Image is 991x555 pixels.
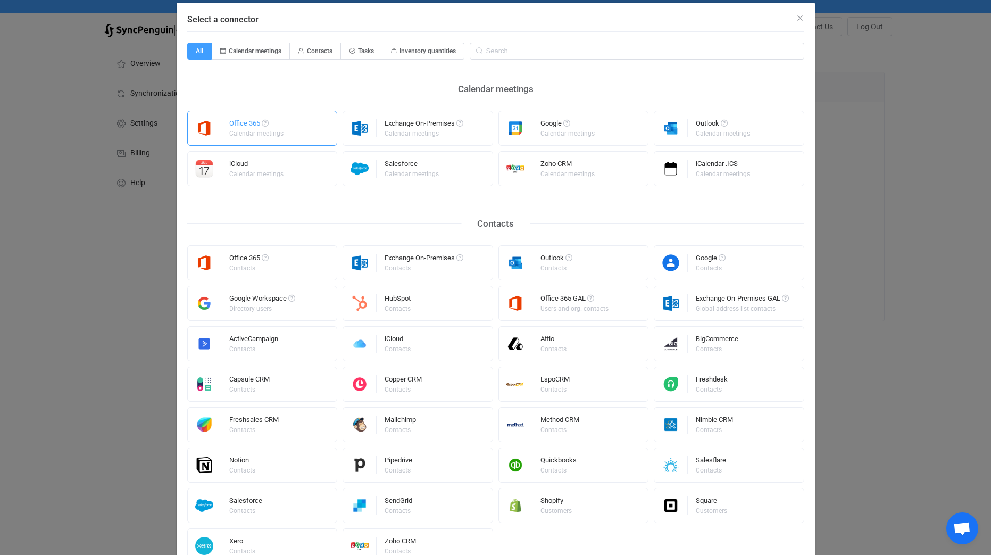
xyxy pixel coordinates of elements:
div: Calendar meetings [696,130,750,137]
div: iCalendar .ICS [696,160,752,171]
img: outlook.png [654,119,688,137]
div: Xero [229,537,257,548]
div: Capsule CRM [229,376,270,386]
div: Contacts [229,508,261,514]
input: Search [470,43,804,60]
img: zoho-crm.png [499,160,532,178]
div: iCloud [385,335,412,346]
div: Contacts [229,427,277,433]
img: zoho-crm.png [343,537,377,555]
div: Exchange On-Premises [385,120,463,130]
div: Contacts [540,386,568,393]
div: Contacts [696,386,726,393]
div: Salesflare [696,457,726,467]
div: Calendar meetings [229,171,284,177]
div: iCloud [229,160,285,171]
img: icalendar.png [654,160,688,178]
div: Contacts [461,216,530,232]
div: Outlook [540,254,572,265]
button: Close [796,13,804,23]
div: Contacts [385,305,411,312]
div: Pipedrive [385,457,412,467]
div: Office 365 [229,120,285,130]
div: ActiveCampaign [229,335,278,346]
div: Freshsales CRM [229,416,279,427]
div: Calendar meetings [540,171,595,177]
div: Contacts [229,346,277,352]
div: Contacts [385,508,411,514]
img: mailchimp.png [343,416,377,434]
div: Exchange On-Premises [385,254,463,265]
img: hubspot.png [343,294,377,312]
div: Zoho CRM [385,537,416,548]
div: Google [540,120,596,130]
img: icloud.png [343,335,377,353]
div: Contacts [696,427,731,433]
img: square.png [654,496,688,515]
div: Contacts [696,467,724,474]
img: shopify.png [499,496,532,515]
div: Calendar meetings [229,130,284,137]
div: Customers [540,508,572,514]
span: Select a connector [187,14,259,24]
img: google-contacts.png [654,254,688,272]
div: Quickbooks [540,457,577,467]
div: Contacts [540,346,567,352]
img: icloud-calendar.png [188,160,221,178]
img: exchange.png [343,254,377,272]
div: Zoho CRM [540,160,596,171]
img: espo-crm.png [499,375,532,393]
div: Office 365 [229,254,269,265]
div: SendGrid [385,497,412,508]
img: salesflare.png [654,456,688,474]
div: Contacts [229,386,268,393]
div: Google [696,254,726,265]
div: Contacts [385,386,420,393]
div: Mailchimp [385,416,416,427]
img: google.png [499,119,532,137]
div: Nimble CRM [696,416,733,427]
img: microsoft365.png [188,119,221,137]
img: notion.png [188,456,221,474]
div: Contacts [696,265,724,271]
img: activecampaign.png [188,335,221,353]
div: Contacts [385,548,414,554]
div: Contacts [385,265,462,271]
div: BigCommerce [696,335,738,346]
div: Calendar meetings [385,171,439,177]
div: Calendar meetings [442,81,549,97]
div: Contacts [229,265,267,271]
div: Calendar meetings [696,171,750,177]
div: Salesforce [229,497,262,508]
img: quickbooks.png [499,456,532,474]
img: freshworks.png [188,416,221,434]
div: Directory users [229,305,294,312]
img: microsoft365.png [188,254,221,272]
img: google-workspace.png [188,294,221,312]
img: nimble.png [654,416,688,434]
div: Customers [696,508,727,514]
div: Salesforce [385,160,440,171]
div: Contacts [540,467,575,474]
img: freshdesk.png [654,375,688,393]
img: big-commerce.png [654,335,688,353]
div: Google Workspace [229,295,295,305]
div: Users and org. contacts [540,305,609,312]
div: Open chat [946,512,978,544]
img: copper.png [343,375,377,393]
img: microsoft365.png [499,294,532,312]
img: methodcrm.png [499,416,532,434]
div: Global address list contacts [696,305,787,312]
img: attio.png [499,335,532,353]
div: Copper CRM [385,376,422,386]
div: Calendar meetings [540,130,595,137]
div: Attio [540,335,568,346]
div: Notion [229,457,257,467]
div: Calendar meetings [385,130,462,137]
div: Contacts [385,346,411,352]
div: Contacts [540,427,578,433]
img: xero.png [188,537,221,555]
div: Outlook [696,120,752,130]
img: outlook.png [499,254,532,272]
img: salesforce.png [343,160,377,178]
